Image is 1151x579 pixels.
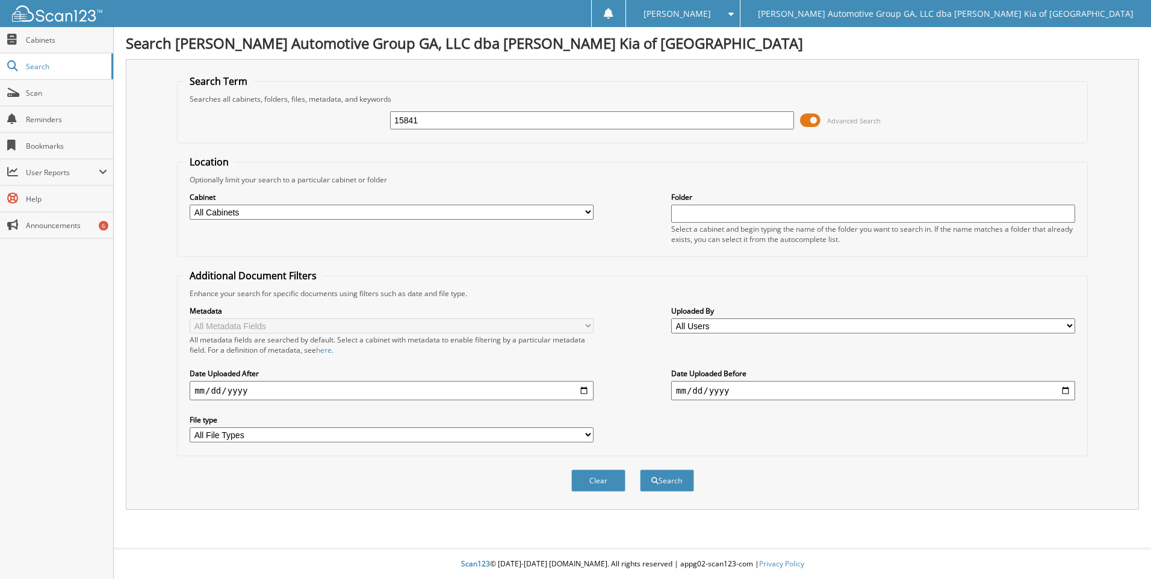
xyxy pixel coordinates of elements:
[316,345,332,355] a: here
[190,368,594,379] label: Date Uploaded After
[190,415,594,425] label: File type
[1091,521,1151,579] iframe: Chat Widget
[827,116,881,125] span: Advanced Search
[99,221,108,231] div: 6
[26,194,107,204] span: Help
[758,10,1134,17] span: [PERSON_NAME] Automotive Group GA, LLC dba [PERSON_NAME] Kia of [GEOGRAPHIC_DATA]
[184,155,235,169] legend: Location
[26,141,107,151] span: Bookmarks
[126,33,1139,53] h1: Search [PERSON_NAME] Automotive Group GA, LLC dba [PERSON_NAME] Kia of [GEOGRAPHIC_DATA]
[571,469,625,492] button: Clear
[671,368,1075,379] label: Date Uploaded Before
[671,306,1075,316] label: Uploaded By
[190,192,594,202] label: Cabinet
[184,75,253,88] legend: Search Term
[26,220,107,231] span: Announcements
[26,35,107,45] span: Cabinets
[184,175,1081,185] div: Optionally limit your search to a particular cabinet or folder
[759,559,804,569] a: Privacy Policy
[184,269,323,282] legend: Additional Document Filters
[26,61,105,72] span: Search
[644,10,711,17] span: [PERSON_NAME]
[184,94,1081,104] div: Searches all cabinets, folders, files, metadata, and keywords
[114,550,1151,579] div: © [DATE]-[DATE] [DOMAIN_NAME]. All rights reserved | appg02-scan123-com |
[671,224,1075,244] div: Select a cabinet and begin typing the name of the folder you want to search in. If the name match...
[26,167,99,178] span: User Reports
[461,559,490,569] span: Scan123
[26,88,107,98] span: Scan
[671,381,1075,400] input: end
[12,5,102,22] img: scan123-logo-white.svg
[190,306,594,316] label: Metadata
[640,469,694,492] button: Search
[190,381,594,400] input: start
[671,192,1075,202] label: Folder
[26,114,107,125] span: Reminders
[184,288,1081,299] div: Enhance your search for specific documents using filters such as date and file type.
[190,335,594,355] div: All metadata fields are searched by default. Select a cabinet with metadata to enable filtering b...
